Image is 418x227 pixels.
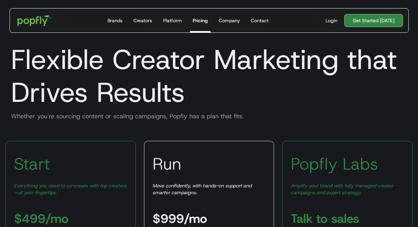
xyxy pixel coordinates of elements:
[107,17,122,24] div: Brands
[5,112,413,120] div: Whether you're sourcing content or scaling campaigns, Popfly has a plan that fits.
[323,17,340,24] a: Login
[248,9,271,32] a: Contact
[291,212,359,225] h3: Talk to sales
[190,9,211,32] a: Pricing
[344,14,403,27] a: Get Started [DATE]
[14,183,127,196] em: Everything you need to co-create with top creators—at your fingertips.
[291,183,393,196] em: Amplify your brand with fully managed creator campaigns and expert strategy.
[5,43,413,109] h1: Flexible Creator Marketing that Drives Results
[251,17,269,24] div: Contact
[326,17,337,24] div: Login
[153,183,251,196] em: Move confidently, with hands-on support and smarter campaigns.
[14,212,69,225] h3: $499/mo
[14,153,50,174] h3: Start
[131,9,155,32] a: Creators
[219,17,240,24] div: Company
[153,212,207,225] h3: $999/mo
[13,10,57,31] a: home
[163,17,182,24] div: Platform
[153,153,181,174] h3: Run
[105,9,125,32] a: Brands
[193,17,208,24] div: Pricing
[216,9,243,32] a: Company
[160,9,185,32] a: Platform
[291,153,378,174] h3: Popfly Labs
[133,17,152,24] div: Creators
